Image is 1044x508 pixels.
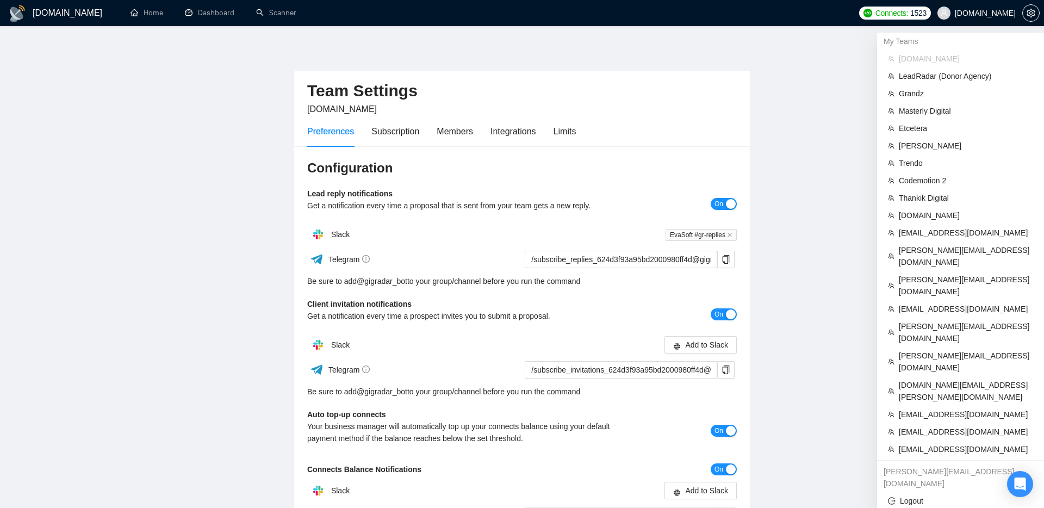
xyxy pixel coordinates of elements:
span: [DOMAIN_NAME][EMAIL_ADDRESS][PERSON_NAME][DOMAIN_NAME] [899,379,1033,403]
span: team [888,108,894,114]
span: user [940,9,948,17]
button: slackAdd to Slack [664,336,737,354]
span: Grandz [899,88,1033,100]
span: Trendo [899,157,1033,169]
span: Telegram [328,365,370,374]
span: Etcetera [899,122,1033,134]
a: @gigradar_bot [357,275,407,287]
b: Auto top-up connects [307,410,386,419]
div: Integrations [490,125,536,138]
img: upwork-logo.png [863,9,872,17]
span: Slack [331,230,350,239]
span: 1523 [910,7,927,19]
button: slackAdd to Slack [664,482,737,499]
span: close [727,232,732,238]
span: [PERSON_NAME][EMAIL_ADDRESS][DOMAIN_NAME] [899,320,1033,344]
span: copy [718,255,734,264]
span: team [888,73,894,79]
div: Members [437,125,473,138]
button: setting [1022,4,1040,22]
b: Lead reply notifications [307,189,393,198]
span: [EMAIL_ADDRESS][DOMAIN_NAME] [899,303,1033,315]
span: team [888,446,894,453]
div: Your business manager will automatically top up your connects balance using your default payment ... [307,420,630,444]
span: team [888,282,894,289]
img: hpQkSZIkSZIkSZIkSZIkSZIkSZIkSZIkSZIkSZIkSZIkSZIkSZIkSZIkSZIkSZIkSZIkSZIkSZIkSZIkSZIkSZIkSZIkSZIkS... [307,480,329,501]
img: ww3wtPAAAAAElFTkSuQmCC [310,252,324,266]
span: logout [888,497,896,505]
span: team [888,230,894,236]
span: team [888,411,894,418]
span: [EMAIL_ADDRESS][DOMAIN_NAME] [899,408,1033,420]
span: team [888,195,894,201]
span: On [714,308,723,320]
span: Connects: [875,7,908,19]
span: team [888,329,894,336]
div: Be sure to add to your group/channel before you run the command [307,386,737,398]
div: salman.fatih@gigradar.io [877,463,1044,492]
a: searchScanner [256,8,296,17]
a: homeHome [130,8,163,17]
span: Telegram [328,255,370,264]
span: team [888,177,894,184]
span: team [888,90,894,97]
img: hpQkSZIkSZIkSZIkSZIkSZIkSZIkSZIkSZIkSZIkSZIkSZIkSZIkSZIkSZIkSZIkSZIkSZIkSZIkSZIkSZIkSZIkSZIkSZIkS... [307,334,329,356]
span: [PERSON_NAME][EMAIL_ADDRESS][DOMAIN_NAME] [899,244,1033,268]
button: copy [717,361,735,379]
span: team [888,212,894,219]
button: copy [717,251,735,268]
span: copy [718,365,734,374]
div: Limits [554,125,576,138]
span: info-circle [362,365,370,373]
span: Codemotion 2 [899,175,1033,187]
span: Add to Slack [685,485,728,497]
div: Preferences [307,125,354,138]
span: [EMAIL_ADDRESS][DOMAIN_NAME] [899,443,1033,455]
div: My Teams [877,33,1044,50]
div: Subscription [371,125,419,138]
span: [PERSON_NAME][EMAIL_ADDRESS][DOMAIN_NAME] [899,350,1033,374]
span: [EMAIL_ADDRESS][DOMAIN_NAME] [899,426,1033,438]
a: dashboardDashboard [185,8,234,17]
span: team [888,160,894,166]
span: Slack [331,340,350,349]
span: [PERSON_NAME][EMAIL_ADDRESS][DOMAIN_NAME] [899,274,1033,298]
img: ww3wtPAAAAAElFTkSuQmCC [310,363,324,376]
span: team [888,358,894,365]
b: Connects Balance Notifications [307,465,421,474]
img: hpQkSZIkSZIkSZIkSZIkSZIkSZIkSZIkSZIkSZIkSZIkSZIkSZIkSZIkSZIkSZIkSZIkSZIkSZIkSZIkSZIkSZIkSZIkSZIkS... [307,224,329,245]
a: @gigradar_bot [357,386,407,398]
span: team [888,388,894,394]
span: Slack [331,486,350,495]
div: Get a notification every time a prospect invites you to submit a proposal. [307,310,630,322]
span: Thankik Digital [899,192,1033,204]
span: [EMAIL_ADDRESS][DOMAIN_NAME] [899,227,1033,239]
span: team [888,306,894,312]
span: [PERSON_NAME] [899,140,1033,152]
span: team [888,253,894,259]
div: Get a notification every time a proposal that is sent from your team gets a new reply. [307,200,630,212]
span: On [714,463,723,475]
span: [DOMAIN_NAME] [307,104,377,114]
span: EvaSoft #gr-replies [666,229,737,241]
span: Add to Slack [685,339,728,351]
img: logo [9,5,26,22]
span: team [888,429,894,435]
span: LeadRadar (Donor Agency) [899,70,1033,82]
span: team [888,55,894,62]
span: info-circle [362,255,370,263]
a: setting [1022,9,1040,17]
span: On [714,198,723,210]
span: Masterly Digital [899,105,1033,117]
h3: Configuration [307,159,737,177]
b: Client invitation notifications [307,300,412,308]
div: Be sure to add to your group/channel before you run the command [307,275,737,287]
span: slack [673,488,681,496]
span: setting [1023,9,1039,17]
span: On [714,425,723,437]
span: slack [673,342,681,350]
span: [DOMAIN_NAME] [899,209,1033,221]
h2: Team Settings [307,80,737,102]
span: team [888,143,894,149]
span: Logout [888,495,1033,507]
